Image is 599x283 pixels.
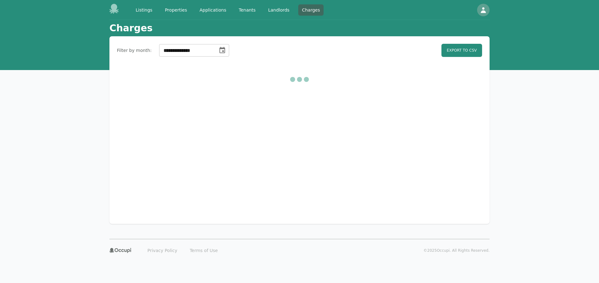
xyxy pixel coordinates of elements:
[161,4,191,16] a: Properties
[216,44,229,57] button: Choose date, selected date is Sep 1, 2025
[109,23,153,34] h1: Charges
[424,248,490,253] p: © 2025 Occupi. All Rights Reserved.
[235,4,259,16] a: Tenants
[117,47,152,53] label: Filter by month:
[132,4,156,16] a: Listings
[186,245,222,255] a: Terms of Use
[298,4,324,16] a: Charges
[441,44,482,57] a: Export to CSV
[264,4,293,16] a: Landlords
[144,245,181,255] a: Privacy Policy
[196,4,230,16] a: Applications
